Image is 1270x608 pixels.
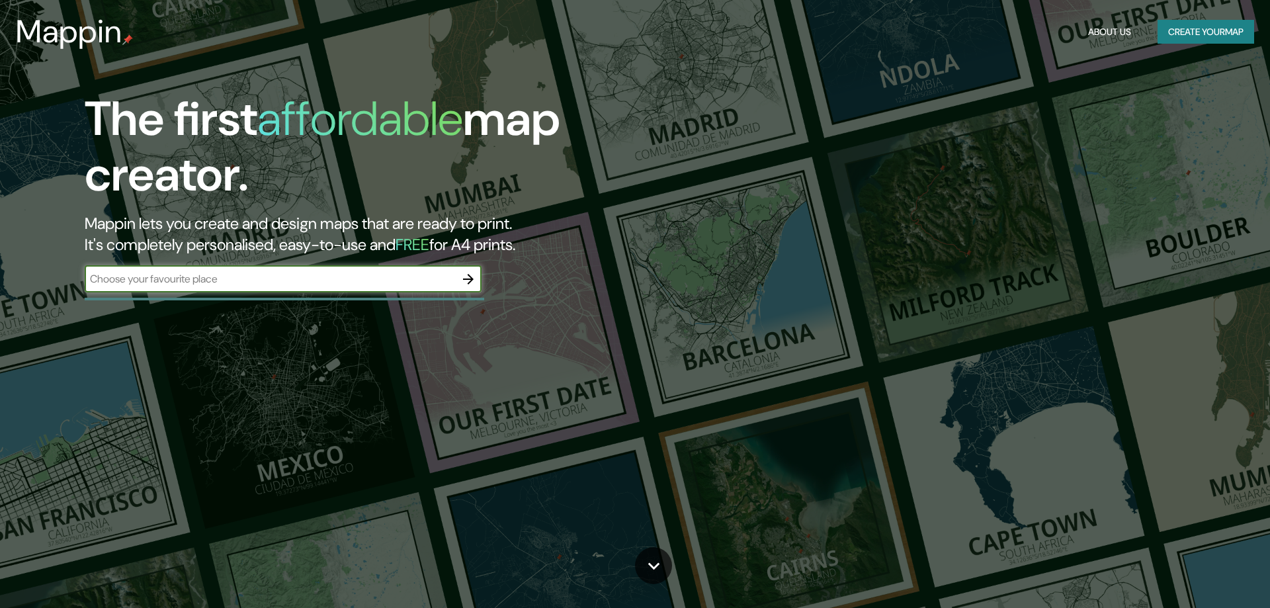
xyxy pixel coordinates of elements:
[1083,20,1136,44] button: About Us
[85,213,720,255] h2: Mappin lets you create and design maps that are ready to print. It's completely personalised, eas...
[16,13,122,50] h3: Mappin
[122,34,133,45] img: mappin-pin
[257,88,463,150] h1: affordable
[85,271,455,286] input: Choose your favourite place
[396,234,429,255] h5: FREE
[1158,20,1254,44] button: Create yourmap
[85,91,720,213] h1: The first map creator.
